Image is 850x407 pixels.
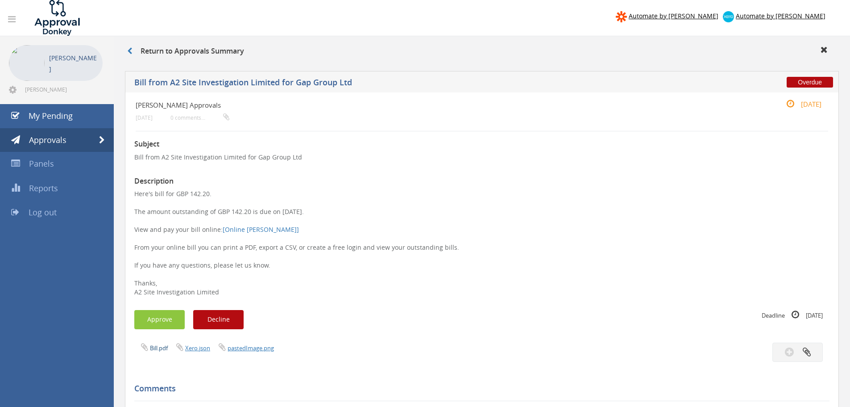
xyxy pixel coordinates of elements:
button: Approve [134,310,185,329]
span: Approvals [29,134,66,145]
a: Bill.pdf [150,344,168,352]
small: [DATE] [136,114,153,121]
span: Automate by [PERSON_NAME] [736,12,825,20]
img: xero-logo.png [723,11,734,22]
span: Panels [29,158,54,169]
a: [Online [PERSON_NAME]] [223,225,299,234]
small: [DATE] [777,99,821,109]
a: Xero.json [185,344,210,352]
p: [PERSON_NAME] [49,52,98,75]
span: Reports [29,183,58,193]
span: [PERSON_NAME][EMAIL_ADDRESS][PERSON_NAME][DOMAIN_NAME] [25,86,101,93]
h3: Return to Approvals Summary [127,47,244,55]
p: Bill from A2 Site Investigation Limited for Gap Group Ltd [134,153,829,162]
h3: Subject [134,140,829,148]
span: Automate by [PERSON_NAME] [629,12,718,20]
h3: Description [134,177,829,185]
span: Log out [29,207,57,218]
span: My Pending [29,110,73,121]
img: zapier-logomark.png [616,11,627,22]
span: Overdue [787,77,833,88]
h4: [PERSON_NAME] Approvals [136,101,713,109]
small: 0 comments... [170,114,229,121]
small: Deadline [DATE] [762,310,823,320]
p: Here's bill for GBP 142.20. The amount outstanding of GBP 142.20 is due on [DATE]. View and pay y... [134,189,829,297]
h5: Comments [134,384,823,393]
button: Decline [193,310,244,329]
h5: Bill from A2 Site Investigation Limited for Gap Group Ltd [134,78,622,89]
a: pastedImage.png [228,344,274,352]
